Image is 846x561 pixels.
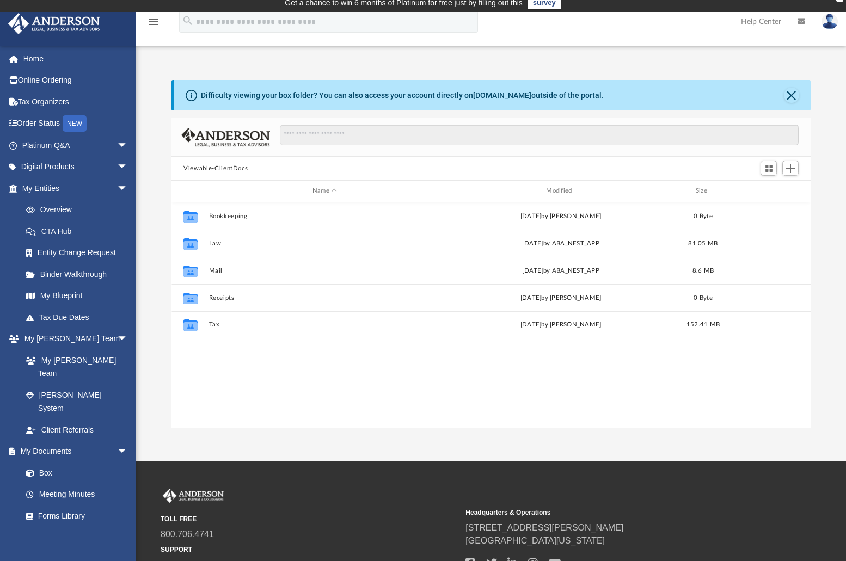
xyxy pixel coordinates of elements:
a: Platinum Q&Aarrow_drop_down [8,134,144,156]
div: Modified [445,186,677,196]
a: My [PERSON_NAME] Teamarrow_drop_down [8,328,139,350]
button: Close [784,88,799,103]
a: [GEOGRAPHIC_DATA][US_STATE] [465,536,605,545]
a: Order StatusNEW [8,113,144,135]
small: Headquarters & Operations [465,508,763,517]
img: User Pic [822,14,838,29]
button: Switch to Grid View [761,161,777,176]
a: Home [8,48,144,70]
span: arrow_drop_down [117,328,139,350]
a: Overview [15,199,144,221]
a: My [PERSON_NAME] Team [15,349,133,384]
i: search [182,15,194,27]
span: arrow_drop_down [117,156,139,178]
a: Meeting Minutes [15,484,139,505]
button: Law [209,240,440,247]
div: id [176,186,204,196]
a: My Documentsarrow_drop_down [8,441,139,463]
a: My Blueprint [15,285,139,307]
span: [DATE] [520,322,542,328]
div: NEW [63,115,87,132]
div: Name [209,186,440,196]
div: [DATE] by [PERSON_NAME] [445,211,677,221]
div: by [PERSON_NAME] [445,320,677,330]
span: 0 Byte [694,294,713,300]
a: Digital Productsarrow_drop_down [8,156,144,178]
div: grid [171,202,811,428]
i: menu [147,15,160,28]
span: arrow_drop_down [117,177,139,200]
div: [DATE] by [PERSON_NAME] [445,293,677,303]
a: [PERSON_NAME] System [15,384,139,419]
div: id [729,186,806,196]
a: [DOMAIN_NAME] [473,91,531,100]
a: Online Ordering [8,70,144,91]
div: [DATE] by ABA_NEST_APP [445,238,677,248]
a: Binder Walkthrough [15,263,144,285]
div: [DATE] by ABA_NEST_APP [445,266,677,275]
img: Anderson Advisors Platinum Portal [5,13,103,34]
button: Receipts [209,294,440,301]
a: Client Referrals [15,419,139,441]
div: Size [682,186,725,196]
small: TOLL FREE [161,514,458,524]
a: 800.706.4741 [161,529,214,539]
small: SUPPORT [161,545,458,554]
button: Mail [209,267,440,274]
span: 152.41 MB [686,322,720,328]
div: Difficulty viewing your box folder? You can also access your account directly on outside of the p... [201,90,604,101]
button: Tax [209,321,440,328]
span: 81.05 MB [689,240,718,246]
a: My Entitiesarrow_drop_down [8,177,144,199]
span: 0 Byte [694,213,713,219]
span: 8.6 MB [692,267,714,273]
a: Entity Change Request [15,242,144,264]
a: Tax Due Dates [15,306,144,328]
button: Bookkeeping [209,213,440,220]
span: arrow_drop_down [117,134,139,157]
a: [STREET_ADDRESS][PERSON_NAME] [465,523,623,532]
a: Forms Library [15,505,133,527]
a: Box [15,462,133,484]
button: Viewable-ClientDocs [183,164,248,174]
input: Search files and folders [280,125,799,145]
img: Anderson Advisors Platinum Portal [161,489,226,503]
span: arrow_drop_down [117,441,139,463]
a: menu [147,21,160,28]
a: Tax Organizers [8,91,144,113]
a: CTA Hub [15,220,144,242]
button: Add [782,161,799,176]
